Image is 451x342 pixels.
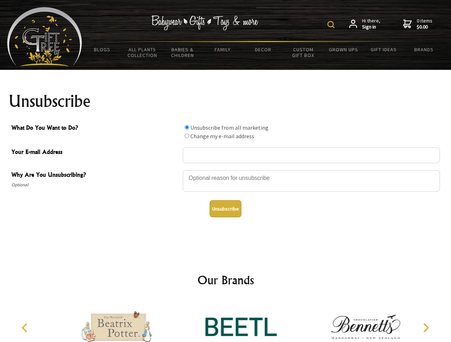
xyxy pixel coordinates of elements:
a: Family [203,42,243,57]
h2: Our Brands [14,271,437,289]
a: Decor [243,42,283,57]
span: 0 items [417,17,432,30]
a: Brands [404,42,444,57]
strong: $0.00 [417,24,432,30]
a: BLOGS [82,42,122,57]
a: Grown Ups [323,42,364,57]
a: All Plants Collection [122,42,163,63]
a: Hi there,Sign in [349,18,380,30]
input: What Do You Want to Do? [185,125,189,130]
img: Babywear - Gifts - Toys & more [151,15,259,30]
input: Your E-mail Address [183,147,440,163]
span: Why Are You Unsubscribing? [11,170,179,181]
a: Babies & Children [162,42,203,63]
h1: Unsubscribe [9,93,443,110]
span: Your E-mail Address [11,147,179,158]
label: Change my e-mail address [190,133,254,140]
span: Optional [11,181,179,189]
span: What Do You Want to Do? [11,123,179,134]
strong: Sign in [362,24,380,30]
a: Custom Gift Box [283,42,324,63]
textarea: Why Are You Unsubscribing? [183,170,440,192]
button: Previous [18,320,34,336]
input: What Do You Want to Do? [185,134,189,138]
button: Next [418,320,434,336]
img: product search [327,21,335,28]
span: Hi there, [362,18,380,30]
a: Gift Ideas [364,42,404,57]
button: Unsubscribe [210,200,241,217]
a: 0 items$0.00 [403,18,432,30]
label: Unsubscribe from all marketing [190,124,269,131]
img: Babyware - Gifts - Toys and more... [7,7,82,66]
